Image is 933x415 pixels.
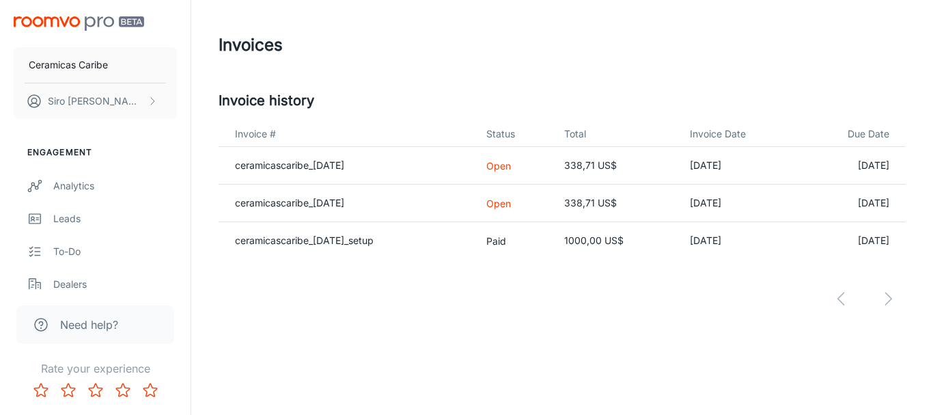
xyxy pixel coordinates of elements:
th: Total [553,122,679,147]
td: 338,71 US$ [553,147,679,185]
td: [DATE] [679,147,799,185]
div: Dealers [53,277,177,292]
img: Roomvo PRO Beta [14,16,144,31]
td: [DATE] [799,185,906,222]
td: [DATE] [799,222,906,260]
h1: Invoices [219,33,283,57]
td: 1000,00 US$ [553,222,679,260]
p: Paid [486,234,542,248]
button: Ceramicas Caribe [14,47,177,83]
td: [DATE] [679,185,799,222]
p: Siro [PERSON_NAME] [48,94,144,109]
p: Rate your experience [11,360,180,377]
button: Siro [PERSON_NAME] [14,83,177,119]
th: Invoice Date [679,122,799,147]
th: Status [475,122,553,147]
a: ceramicascaribe_[DATE]_setup [235,235,374,246]
div: Leads [53,211,177,226]
h5: Invoice history [219,90,906,111]
td: 338,71 US$ [553,185,679,222]
a: ceramicascaribe_[DATE] [235,197,344,209]
div: To-do [53,244,177,259]
th: Due Date [799,122,906,147]
p: Open [486,159,542,173]
p: Ceramicas Caribe [29,57,108,72]
a: ceramicascaribe_[DATE] [235,159,344,171]
div: Analytics [53,178,177,193]
td: [DATE] [799,147,906,185]
span: Need help? [60,317,118,333]
p: Open [486,196,542,211]
td: [DATE] [679,222,799,260]
th: Invoice # [219,122,475,147]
